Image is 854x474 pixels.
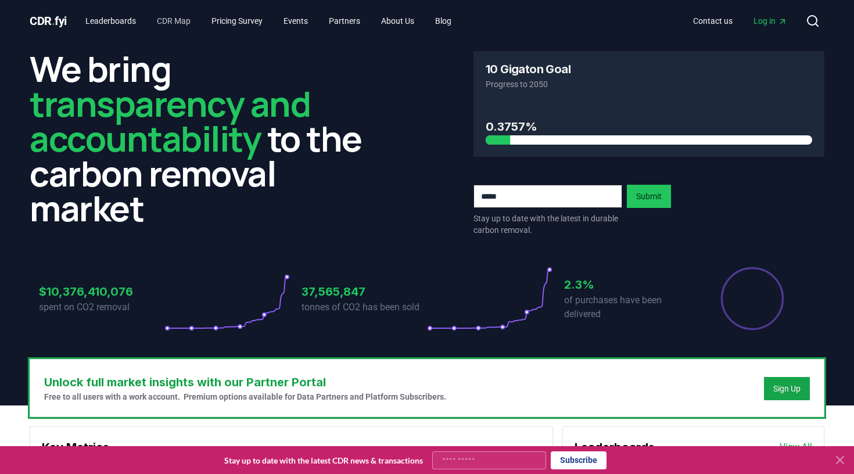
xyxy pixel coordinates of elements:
a: Events [274,10,317,31]
h3: 10 Gigaton Goal [486,63,570,75]
nav: Main [684,10,796,31]
h3: Unlock full market insights with our Partner Portal [44,374,446,391]
button: Submit [627,185,671,208]
h3: $10,376,410,076 [39,283,164,300]
a: View All [780,440,812,454]
a: CDR Map [148,10,200,31]
p: Stay up to date with the latest in durable carbon removal. [473,213,622,236]
h3: 0.3757% [486,118,812,135]
span: Log in [753,15,787,27]
p: spent on CO2 removal [39,300,164,314]
h2: We bring to the carbon removal market [30,51,381,225]
a: Leaderboards [76,10,145,31]
p: of purchases have been delivered [564,293,690,321]
a: CDR.fyi [30,13,67,29]
a: Partners [320,10,369,31]
a: About Us [372,10,424,31]
nav: Main [76,10,461,31]
p: Free to all users with a work account. Premium options available for Data Partners and Platform S... [44,391,446,403]
h3: 37,565,847 [302,283,427,300]
a: Pricing Survey [202,10,272,31]
h3: Leaderboards [575,439,655,456]
button: Sign Up [764,377,810,400]
p: tonnes of CO2 has been sold [302,300,427,314]
p: Progress to 2050 [486,78,812,90]
span: . [52,14,55,28]
h3: 2.3% [564,276,690,293]
a: Sign Up [773,383,801,394]
div: Percentage of sales delivered [720,266,785,331]
span: transparency and accountability [30,80,310,162]
a: Blog [426,10,461,31]
span: CDR fyi [30,14,67,28]
h3: Key Metrics [42,439,541,456]
a: Contact us [684,10,742,31]
a: Log in [744,10,796,31]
